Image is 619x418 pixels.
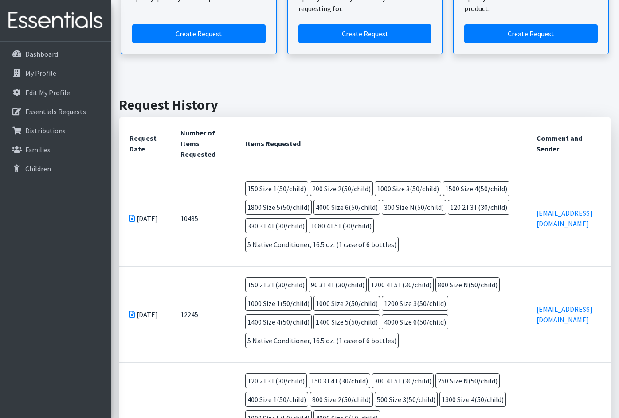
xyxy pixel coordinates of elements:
[245,200,312,215] span: 1800 Size 5(50/child)
[25,50,58,58] p: Dashboard
[25,164,51,173] p: Children
[245,373,307,388] span: 120 2T3T(30/child)
[245,314,312,329] span: 1400 Size 4(50/child)
[443,181,509,196] span: 1500 Size 4(50/child)
[382,200,446,215] span: 300 Size N(50/child)
[4,6,107,35] img: HumanEssentials
[4,122,107,139] a: Distributions
[170,117,235,170] th: Number of Items Requested
[245,333,399,348] span: 5 Native Conditioner, 16.5 oz. (1 case of 6 bottles)
[4,103,107,120] a: Essentials Requests
[382,314,448,329] span: 4000 Size 6(50/child)
[119,117,170,170] th: Request Date
[372,373,434,388] span: 300 4T5T(30/child)
[464,24,598,43] a: Create a request by number of individuals
[25,88,70,97] p: Edit My Profile
[368,277,434,292] span: 1200 4T5T(30/child)
[4,64,107,82] a: My Profile
[537,305,592,324] a: [EMAIL_ADDRESS][DOMAIN_NAME]
[298,24,432,43] a: Create a request for a child or family
[170,170,235,266] td: 10485
[537,209,592,228] a: [EMAIL_ADDRESS][DOMAIN_NAME]
[245,392,308,407] span: 400 Size 1(50/child)
[435,277,500,292] span: 800 Size N(50/child)
[310,181,373,196] span: 200 Size 2(50/child)
[448,200,509,215] span: 120 2T3T(30/child)
[25,126,66,135] p: Distributions
[4,84,107,101] a: Edit My Profile
[526,117,611,170] th: Comment and Sender
[4,45,107,63] a: Dashboard
[235,117,526,170] th: Items Requested
[375,392,438,407] span: 500 Size 3(50/child)
[4,160,107,178] a: Children
[313,200,380,215] span: 4000 Size 6(50/child)
[375,181,441,196] span: 1000 Size 3(50/child)
[4,141,107,159] a: Families
[439,392,506,407] span: 1300 Size 4(50/child)
[119,170,170,266] td: [DATE]
[382,296,448,311] span: 1200 Size 3(50/child)
[170,266,235,362] td: 12245
[119,266,170,362] td: [DATE]
[25,145,51,154] p: Families
[245,296,312,311] span: 1000 Size 1(50/child)
[245,277,307,292] span: 150 2T3T(30/child)
[132,24,266,43] a: Create a request by quantity
[309,218,374,233] span: 1080 4T5T(30/child)
[313,296,380,311] span: 1000 Size 2(50/child)
[309,373,370,388] span: 150 3T4T(30/child)
[309,277,367,292] span: 90 3T4T(30/child)
[25,107,86,116] p: Essentials Requests
[245,181,308,196] span: 150 Size 1(50/child)
[25,69,56,77] p: My Profile
[435,373,500,388] span: 250 Size N(50/child)
[245,237,399,252] span: 5 Native Conditioner, 16.5 oz. (1 case of 6 bottles)
[245,218,307,233] span: 330 3T4T(30/child)
[313,314,380,329] span: 1400 Size 5(50/child)
[310,392,373,407] span: 800 Size 2(50/child)
[119,97,611,113] h2: Request History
